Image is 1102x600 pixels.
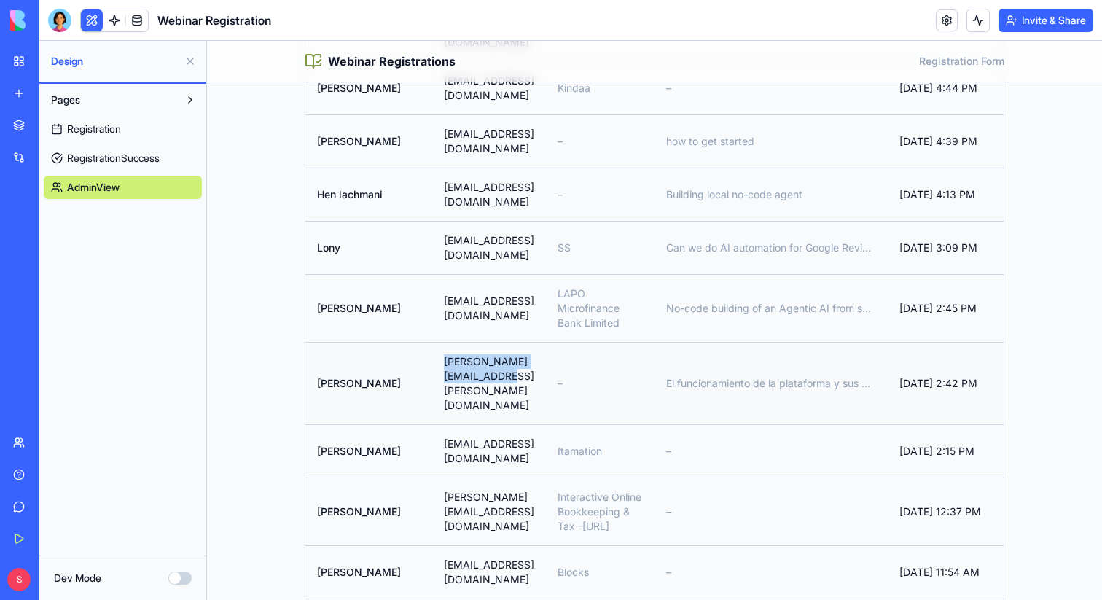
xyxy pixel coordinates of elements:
[98,504,225,558] td: [PERSON_NAME]
[339,383,448,437] td: Itamation
[225,180,339,233] td: [EMAIL_ADDRESS][DOMAIN_NAME]
[225,383,339,437] td: [EMAIL_ADDRESS][DOMAIN_NAME]
[98,437,225,504] td: [PERSON_NAME]
[51,54,179,69] span: Design
[98,180,225,233] td: Lony
[67,122,121,136] span: Registration
[339,301,448,383] td: –
[448,233,681,301] td: No-code building of an Agentic AI from scratch
[98,74,225,127] td: [PERSON_NAME]
[448,437,681,504] td: –
[225,504,339,558] td: [EMAIL_ADDRESS][DOMAIN_NAME]
[98,383,225,437] td: [PERSON_NAME]
[44,88,179,112] button: Pages
[54,571,101,585] label: Dev Mode
[448,127,681,180] td: Building local no-code agent
[448,74,681,127] td: how to get started
[225,301,339,383] td: [PERSON_NAME][EMAIL_ADDRESS][PERSON_NAME][DOMAIN_NAME]
[44,117,202,141] a: Registration
[225,127,339,180] td: [EMAIL_ADDRESS][DOMAIN_NAME]
[448,180,681,233] td: Can we do AI automation for Google Reviews for 10 customer ?
[7,568,31,591] span: S
[681,233,824,301] td: [DATE] 2:45 PM
[448,301,681,383] td: El funcionamiento de la plataforma y sus múltiples opciones.
[98,301,225,383] td: [PERSON_NAME]
[448,504,681,558] td: –
[681,437,824,504] td: [DATE] 12:37 PM
[44,147,202,170] a: RegistrationSuccess
[225,74,339,127] td: [EMAIL_ADDRESS][DOMAIN_NAME]
[681,180,824,233] td: [DATE] 3:09 PM
[51,93,80,107] span: Pages
[98,233,225,301] td: [PERSON_NAME]
[121,12,249,29] span: Webinar Registrations
[339,437,448,504] td: Interactive Online Bookkeeping & Tax -[URL]
[339,504,448,558] td: Blocks
[98,20,225,74] td: [PERSON_NAME]
[681,301,824,383] td: [DATE] 2:42 PM
[681,383,824,437] td: [DATE] 2:15 PM
[157,12,271,29] span: Webinar Registration
[339,127,448,180] td: –
[67,151,160,165] span: RegistrationSuccess
[225,437,339,504] td: [PERSON_NAME][EMAIL_ADDRESS][DOMAIN_NAME]
[339,233,448,301] td: LAPO Microfinance Bank Limited
[448,20,681,74] td: –
[44,176,202,199] a: AdminView
[999,9,1093,32] button: Invite & Share
[339,20,448,74] td: Kindaa
[67,180,120,195] span: AdminView
[681,20,824,74] td: [DATE] 4:44 PM
[339,74,448,127] td: –
[681,504,824,558] td: [DATE] 11:54 AM
[681,74,824,127] td: [DATE] 4:39 PM
[712,13,797,28] a: Registration Form
[448,383,681,437] td: –
[681,127,824,180] td: [DATE] 4:13 PM
[339,180,448,233] td: SS
[10,10,101,31] img: logo
[98,127,225,180] td: Hen lachmani
[225,20,339,74] td: [EMAIL_ADDRESS][DOMAIN_NAME]
[225,233,339,301] td: [EMAIL_ADDRESS][DOMAIN_NAME]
